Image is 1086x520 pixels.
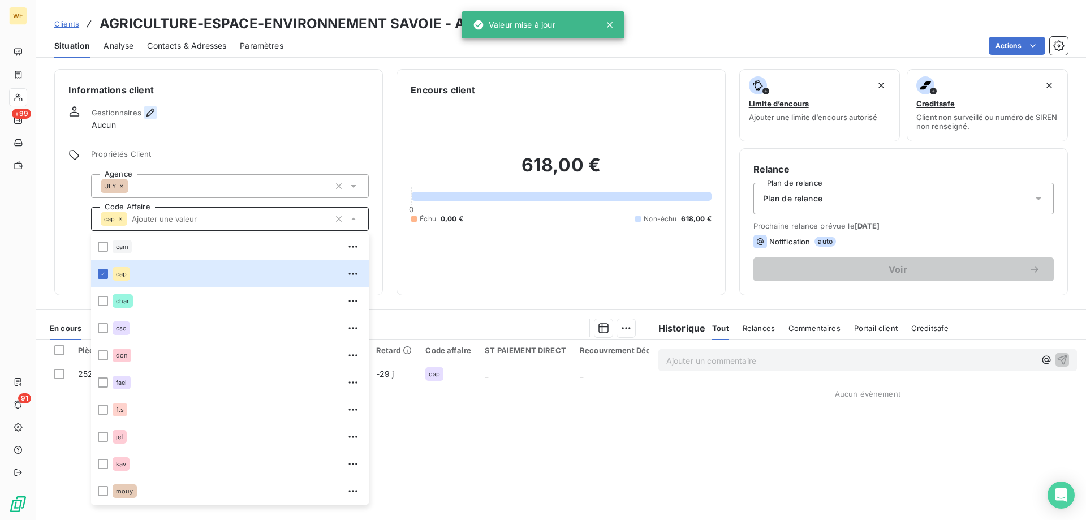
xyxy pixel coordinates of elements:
span: Non-échu [644,214,676,224]
span: Échu [420,214,436,224]
input: Ajouter une valeur [128,181,137,191]
span: kav [116,461,126,467]
button: Limite d’encoursAjouter une limite d’encours autorisé [739,69,900,141]
div: Code affaire [425,346,471,355]
span: auto [815,237,836,247]
h3: AGRICULTURE-ESPACE-ENVIRONNEMENT SAVOIE - AGR0113828 [100,14,541,34]
button: CreditsafeClient non surveillé ou numéro de SIREN non renseigné. [907,69,1068,141]
span: Creditsafe [911,324,949,333]
h2: 618,00 € [411,154,711,188]
div: WE [9,7,27,25]
span: cso [116,325,127,332]
button: Voir [753,257,1054,281]
span: Plan de relance [763,193,822,204]
span: Commentaires [788,324,841,333]
span: Analyse [104,40,133,51]
span: 0,00 € [441,214,463,224]
span: Tout [712,324,729,333]
img: Logo LeanPay [9,495,27,513]
span: Gestionnaires [92,108,141,117]
span: Portail client [854,324,898,333]
span: char [116,298,130,304]
div: Valeur mise à jour [473,15,555,35]
span: _ [580,369,583,379]
span: En cours [50,324,81,333]
span: fael [116,379,127,386]
span: Situation [54,40,90,51]
div: Retard [376,346,412,355]
span: Aucun [92,119,116,131]
span: 0 [409,205,413,214]
span: _ [485,369,488,379]
span: Notification [769,237,811,246]
span: Voir [767,265,1029,274]
span: Paramètres [240,40,283,51]
a: Clients [54,18,79,29]
span: Prochaine relance prévue le [753,221,1054,230]
div: Pièces comptables [78,345,163,355]
div: ST PAIEMENT DIRECT [485,346,566,355]
span: 91 [18,393,31,403]
span: Ajouter une limite d’encours autorisé [749,113,877,122]
span: Creditsafe [916,99,955,108]
span: Limite d’encours [749,99,809,108]
span: jef [116,433,123,440]
span: fts [116,406,124,413]
span: ULY [104,183,116,190]
span: don [116,352,128,359]
span: Client non surveillé ou numéro de SIREN non renseigné. [916,113,1058,131]
span: cap [116,270,127,277]
span: mouy [116,488,133,495]
input: Ajouter une valeur [127,214,330,224]
span: 2527545-ULY [78,369,132,379]
span: +99 [12,109,31,119]
span: Clients [54,19,79,28]
button: Actions [989,37,1045,55]
span: Relances [743,324,775,333]
span: [DATE] [855,221,880,230]
span: cam [116,243,128,250]
span: Aucun évènement [835,389,900,398]
h6: Encours client [411,83,475,97]
h6: Historique [649,321,706,335]
h6: Informations client [68,83,369,97]
div: Recouvrement Déclaré [580,346,665,355]
span: Contacts & Adresses [147,40,226,51]
span: -29 j [376,369,394,379]
span: 618,00 € [681,214,711,224]
span: cap [429,371,439,377]
span: Propriétés Client [91,149,369,165]
div: Open Intercom Messenger [1048,482,1075,509]
h6: Relance [753,162,1054,176]
span: cap [104,216,115,222]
